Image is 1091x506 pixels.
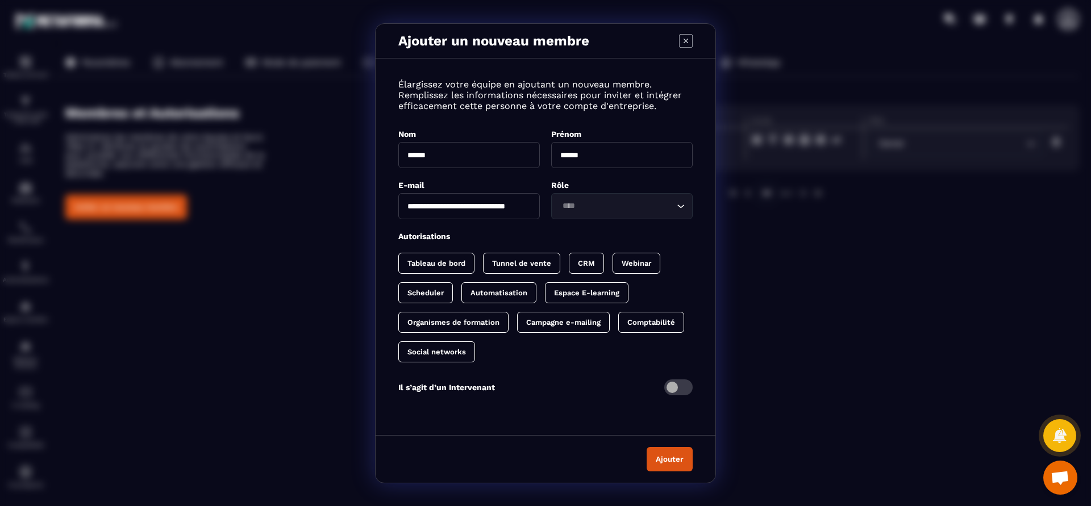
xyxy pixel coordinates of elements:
[551,193,693,219] div: Search for option
[398,79,693,111] p: Élargissez votre équipe en ajoutant un nouveau membre. Remplissez les informations nécessaires po...
[398,181,424,190] label: E-mail
[398,383,495,392] p: Il s’agit d’un Intervenant
[559,200,674,212] input: Search for option
[627,318,675,327] p: Comptabilité
[1043,461,1077,495] a: Ouvrir le chat
[551,181,569,190] label: Rôle
[492,259,551,267] p: Tunnel de vente
[407,259,465,267] p: Tableau de bord
[398,232,450,241] label: Autorisations
[622,259,651,267] p: Webinar
[526,318,601,327] p: Campagne e-mailing
[407,318,499,327] p: Organismes de formation
[407,288,444,297] p: Scheduler
[407,348,466,356] p: Social networks
[551,129,581,139] label: Prénom
[398,129,416,139] label: Nom
[398,33,589,49] p: Ajouter un nouveau membre
[647,447,693,471] button: Ajouter
[554,288,619,297] p: Espace E-learning
[578,259,595,267] p: CRM
[470,288,527,297] p: Automatisation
